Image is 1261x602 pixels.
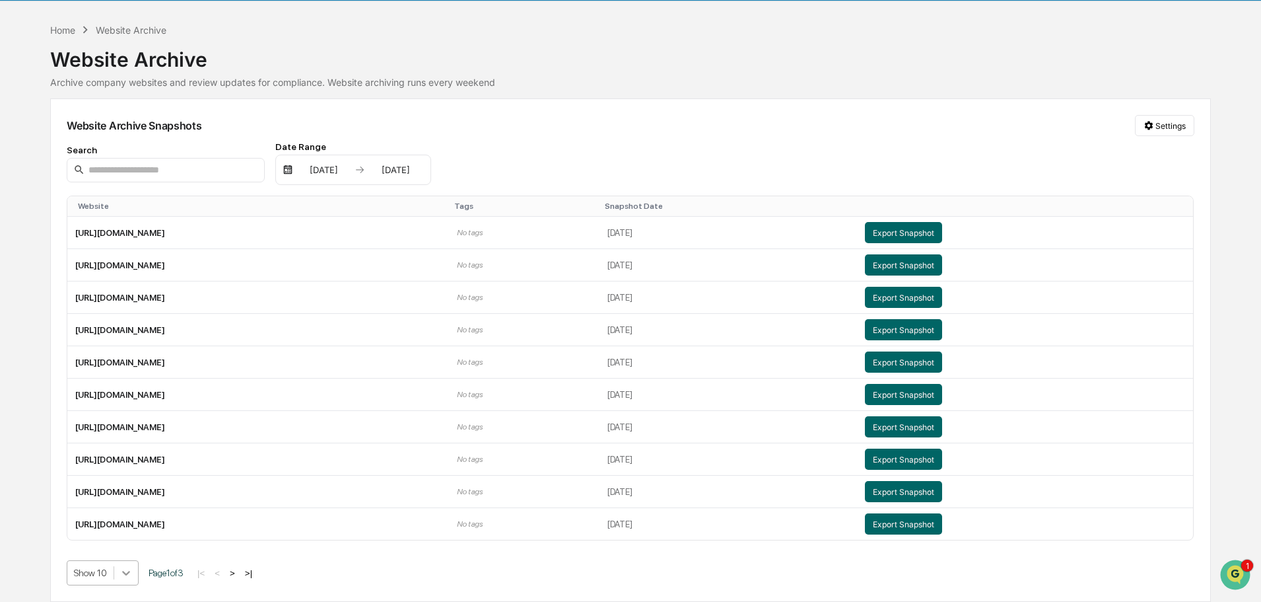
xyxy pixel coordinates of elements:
a: 🔎Data Lookup [8,290,88,314]
img: calendar [283,165,293,175]
td: [URL][DOMAIN_NAME] [67,476,449,508]
div: Website Archive Snapshots [67,119,201,132]
div: 🗄️ [96,272,106,282]
span: No tags [457,455,483,464]
div: Toggle SortBy [605,202,852,211]
div: We're available if you need us! [59,114,182,125]
button: Export Snapshot [865,287,942,308]
td: [DATE] [599,346,857,379]
td: [URL][DOMAIN_NAME] [67,411,449,443]
a: 🗄️Attestations [90,265,169,289]
td: [URL][DOMAIN_NAME] [67,249,449,282]
span: • [110,180,114,190]
iframe: Open customer support [1219,558,1254,594]
button: Export Snapshot [865,254,942,276]
span: No tags [457,293,483,302]
span: [PERSON_NAME] [41,215,107,226]
td: [URL][DOMAIN_NAME] [67,282,449,314]
p: How can we help? [13,28,240,49]
button: Export Snapshot [865,384,942,405]
td: [DATE] [599,411,857,443]
span: No tags [457,260,483,270]
span: No tags [457,325,483,334]
td: [DATE] [599,249,857,282]
button: > [226,567,239,578]
td: [URL][DOMAIN_NAME] [67,443,449,476]
div: Start new chat [59,101,217,114]
div: Home [50,24,75,36]
span: Attestations [109,270,164,283]
span: [PERSON_NAME] [41,180,107,190]
div: Past conversations [13,147,88,157]
span: No tags [457,357,483,367]
td: [DATE] [599,476,857,508]
a: 🖐️Preclearance [8,265,90,289]
td: [DATE] [599,282,857,314]
div: Toggle SortBy [78,202,444,211]
img: 1746055101610-c473b297-6a78-478c-a979-82029cc54cd1 [13,101,37,125]
span: Preclearance [26,270,85,283]
button: |< [193,567,209,578]
div: [DATE] [296,165,352,175]
td: [URL][DOMAIN_NAME] [67,217,449,249]
img: arrow right [355,165,365,175]
span: No tags [457,390,483,399]
td: [URL][DOMAIN_NAME] [67,508,449,540]
img: 1746055101610-c473b297-6a78-478c-a979-82029cc54cd1 [26,180,37,191]
button: See all [205,144,240,160]
td: [URL][DOMAIN_NAME] [67,314,449,346]
span: Data Lookup [26,295,83,309]
span: Pylon [131,328,160,338]
button: Export Snapshot [865,352,942,373]
div: Archive company websites and review updates for compliance. Website archiving runs every weekend [50,77,1210,88]
img: 1746055101610-c473b297-6a78-478c-a979-82029cc54cd1 [26,216,37,227]
div: Website Archive [50,37,1210,71]
img: Jack Rasmussen [13,167,34,188]
div: 🖐️ [13,272,24,282]
span: No tags [457,422,483,432]
button: >| [241,567,256,578]
img: 8933085812038_c878075ebb4cc5468115_72.jpg [28,101,51,125]
button: Start new chat [224,105,240,121]
button: Export Snapshot [865,222,942,243]
img: Jack Rasmussen [13,203,34,224]
button: Export Snapshot [865,319,942,340]
div: Toggle SortBy [868,202,1188,211]
td: [URL][DOMAIN_NAME] [67,346,449,379]
td: [DATE] [599,217,857,249]
td: [DATE] [599,443,857,476]
span: [DATE] [117,215,144,226]
div: Date Range [275,141,431,152]
a: Powered byPylon [93,327,160,338]
button: Export Snapshot [865,513,942,535]
div: 🔎 [13,297,24,307]
span: • [110,215,114,226]
button: Export Snapshot [865,416,942,437]
button: < [211,567,224,578]
td: [DATE] [599,508,857,540]
div: Toggle SortBy [454,202,594,211]
span: No tags [457,519,483,529]
span: Page 1 of 3 [149,568,184,578]
td: [DATE] [599,314,857,346]
td: [DATE] [599,379,857,411]
button: Export Snapshot [865,481,942,502]
button: Settings [1135,115,1194,136]
button: Export Snapshot [865,449,942,470]
div: Search [67,145,265,155]
span: No tags [457,487,483,496]
td: [URL][DOMAIN_NAME] [67,379,449,411]
div: Website Archive [96,24,166,36]
span: [DATE] [117,180,144,190]
span: No tags [457,228,483,237]
div: [DATE] [368,165,424,175]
